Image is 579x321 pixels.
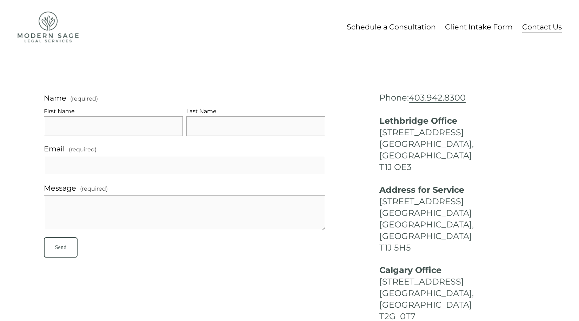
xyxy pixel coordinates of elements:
[80,184,108,193] span: (required)
[44,237,78,257] button: SendSend
[379,185,464,195] strong: Address for Service
[44,182,76,194] span: Message
[186,107,325,117] div: Last Name
[409,93,466,103] a: 403.942.8300
[379,184,535,254] h4: [STREET_ADDRESS] [GEOGRAPHIC_DATA] [GEOGRAPHIC_DATA], [GEOGRAPHIC_DATA] T1J 5H5
[347,20,436,33] a: Schedule a Consultation
[18,12,79,42] img: Modern Sage Legal Services
[55,244,66,250] span: Send
[379,92,535,173] h4: Phone: [STREET_ADDRESS] [GEOGRAPHIC_DATA], [GEOGRAPHIC_DATA] T1J OE3
[70,96,98,102] span: (required)
[379,265,441,275] strong: Calgary Office
[44,92,66,104] span: Name
[379,116,457,126] strong: Lethbridge Office
[44,107,183,117] div: First Name
[445,20,513,33] a: Client Intake Form
[522,20,562,33] a: Contact Us
[69,145,96,154] span: (required)
[44,143,65,155] span: Email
